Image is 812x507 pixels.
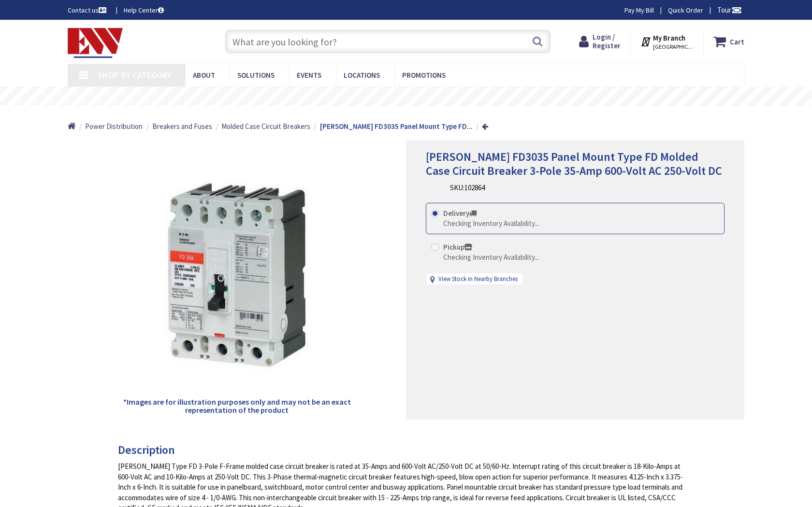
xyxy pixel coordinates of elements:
[593,32,621,50] span: Login / Register
[122,160,352,390] img: Eaton FD3035 Panel Mount Type FD Molded Case Circuit Breaker 3-Pole 35-Amp 600-Volt AC 250-Volt DC
[225,29,551,54] input: What are you looking for?
[668,5,703,15] a: Quick Order
[443,252,539,262] div: Checking Inventory Availability...
[717,5,742,14] span: Tour
[193,70,215,80] span: About
[297,70,321,80] span: Events
[124,5,164,15] a: Help Center
[152,121,212,131] a: Breakers and Fuses
[579,33,621,50] a: Login / Register
[122,398,352,415] h5: *Images are for illustration purposes only and may not be an exact representation of the product
[450,183,485,193] div: SKU:
[402,70,446,80] span: Promotions
[221,121,310,131] a: Molded Case Circuit Breakers
[68,28,123,58] img: Electrical Wholesalers, Inc.
[85,121,143,131] a: Power Distribution
[640,33,694,50] div: My Branch [GEOGRAPHIC_DATA], [GEOGRAPHIC_DATA]
[118,444,687,456] h3: Description
[713,33,744,50] a: Cart
[426,149,722,178] span: [PERSON_NAME] FD3035 Panel Mount Type FD Molded Case Circuit Breaker 3-Pole 35-Amp 600-Volt AC 25...
[443,242,472,252] strong: Pickup
[68,5,108,15] a: Contact us
[85,122,143,131] span: Power Distribution
[464,183,485,192] span: 102864
[443,209,477,218] strong: Delivery
[730,33,744,50] strong: Cart
[443,218,539,228] div: Checking Inventory Availability...
[653,43,694,51] span: [GEOGRAPHIC_DATA], [GEOGRAPHIC_DATA]
[653,33,685,42] strong: My Branch
[344,70,380,80] span: Locations
[326,91,503,102] rs-layer: Free Same Day Pickup at 19 Locations
[624,5,654,15] a: Pay My Bill
[237,70,275,80] span: Solutions
[221,122,310,131] span: Molded Case Circuit Breakers
[98,70,172,81] span: Shop By Category
[438,275,518,284] a: View Stock in Nearby Branches
[152,122,212,131] span: Breakers and Fuses
[320,122,473,131] strong: [PERSON_NAME] FD3035 Panel Mount Type FD...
